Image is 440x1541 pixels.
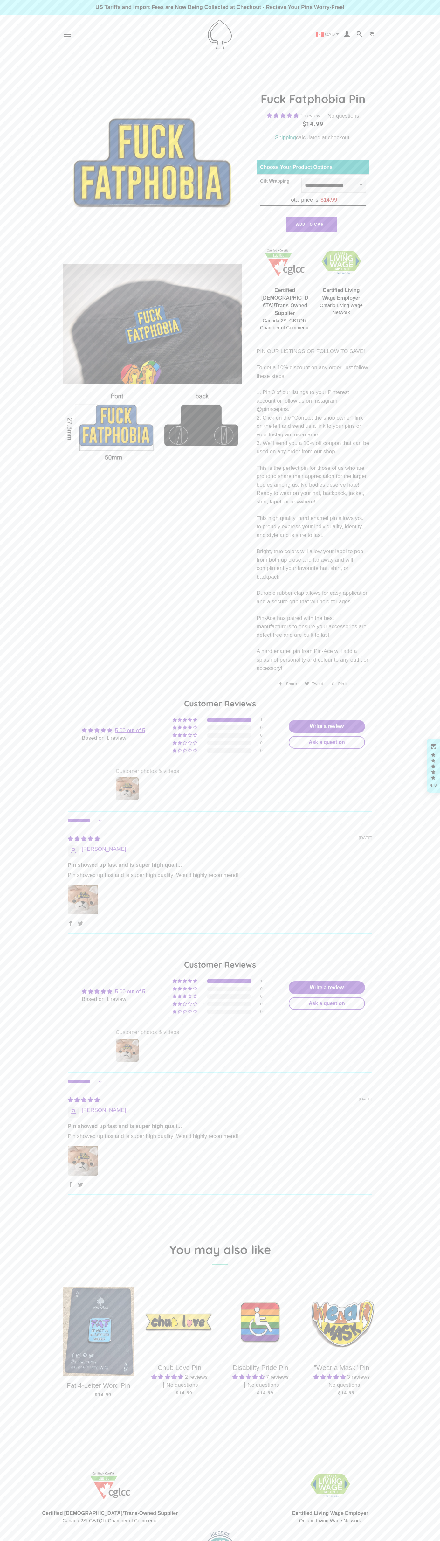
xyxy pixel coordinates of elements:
[82,727,145,734] div: Average rating is 5.00 stars
[338,679,351,689] span: Pin it
[359,1096,372,1102] span: [DATE]
[289,736,365,749] a: Ask a question
[66,1382,130,1389] span: Fat 4-Letter Word Pin
[115,727,145,733] a: 5.00 out of 5
[225,1287,296,1358] a: Disabled Pride Disability Handicapped International Symbol of Access Enamel Pin Badge LGBTQ Gay G...
[359,835,372,841] span: [DATE]
[260,317,310,331] span: Canada 2SLGBTQI+ Chamber of Commerce
[324,197,337,203] span: 14.99
[208,20,232,49] img: Pin-Ace
[347,1374,370,1380] span: 3 reviews
[42,1517,178,1524] span: Canada 2SLGBTQI+ Chamber of Commerce
[427,739,440,793] div: Click to open Judge.me floating reviews tab
[316,287,366,302] span: Certified Living Wage Employer
[151,1374,185,1380] span: 5.00 stars
[168,1390,173,1396] span: —
[286,679,300,689] span: Share
[82,846,126,852] span: [PERSON_NAME]
[306,1287,377,1358] img: Wear a Mask Enamel Pin Badge Gift Pandemic COVID 19 Social Distance For Him/Her - Pin Ace
[114,1038,140,1063] img: User picture
[116,1029,317,1036] div: Customer photos & videos
[262,196,364,205] div: Total price is$14.99
[257,547,369,581] p: Bright, true colors will allow your lapel to pop from both up close and far away and will complim...
[267,113,300,119] span: 5.00 stars
[63,1376,134,1403] a: Fat 4-Letter Word Pin — $14.99
[313,1374,347,1380] span: 5.00 stars
[289,997,365,1010] a: Ask a question
[289,720,365,733] a: Write a review
[68,1097,100,1103] span: 5 star review
[225,1358,296,1401] a: Disability Pride Pin 4.57 stars 7 reviews No questions — $14.99
[289,981,365,994] a: Write a review
[249,1390,254,1396] span: —
[316,302,366,316] span: Ontario Living Wage Network
[68,1133,372,1140] p: Pin showed up fast and is super high quality! Would highly recommend!
[257,514,369,540] p: This high quality, hard enamel pin allows you to proudly express your individuality, identity, an...
[257,91,369,107] h1: Fuck Fatphobia Pin
[260,178,301,193] div: Gift Wrapping
[275,135,296,141] a: Shipping
[260,718,268,722] div: 1
[68,814,104,827] select: Sort dropdown
[82,996,145,1003] div: Based on 1 review
[321,251,361,274] img: 1706832627.png
[115,989,145,995] a: 5.00 out of 5
[176,1390,192,1395] span: $14.99
[306,1358,377,1401] a: "Wear a Mask" Pin 5.00 stars 3 reviews No questions — $14.99
[266,1374,289,1380] span: 7 reviews
[292,1510,368,1517] span: Certified Living Wage Employer
[68,871,372,879] p: Pin showed up fast and is super high quality! Would highly recommend!
[63,1241,377,1258] h2: You may also like
[310,1474,350,1497] img: 1706832627.png
[82,988,145,996] div: Average rating is 5.00 stars
[68,698,372,709] h2: Customer Reviews
[292,1517,368,1524] span: Ontario Living Wage Network
[75,919,86,928] span: Twitter
[265,249,305,276] img: 1705457225.png
[90,1472,130,1499] img: 1705457225.png
[233,1364,288,1371] span: Disability Pride Pin
[296,222,327,226] span: Add to Cart
[173,718,198,722] div: 100% (1) reviews with 5 star rating
[185,1374,208,1380] span: 2 reviews
[257,589,369,606] p: Durable rubber clap allows for easy application and a secure grip that will hold for ages.
[65,919,75,928] span: Facebook
[314,1364,369,1371] span: "Wear a Mask" Pin
[68,959,372,970] h2: Customer Reviews
[257,347,369,356] p: PIN OUR LISTINGS OR FOLLOW TO SAVE!
[320,197,337,203] span: $
[325,32,335,37] span: CAD
[63,1287,134,1376] img: Fat 4-Letter Word Pin - Pin-Ace
[301,178,366,193] select: Gift Wrapping
[116,767,317,775] div: Customer photos & videos
[75,1180,86,1189] span: Twitter
[63,264,242,384] img: Fuck Fatphobia Enamel Pin Badge Chub Bear Chaser Body Diversity Gift For Him/Her - Pin Ace
[68,1075,104,1088] select: Sort dropdown
[68,885,98,914] img: User picture
[144,1358,215,1401] a: Chub Love Pin 5.00 stars 2 reviews No questions — $14.99
[82,734,145,742] div: Based on 1 review
[68,884,98,915] a: Link to user picture 1
[232,1374,266,1380] span: 4.57 stars
[327,112,359,120] span: No questions
[338,1390,354,1395] span: $14.99
[68,836,100,842] span: 5 star review
[330,1390,335,1396] span: —
[144,1287,215,1358] img: Chub Love Enamel Pin Badge Pride Chaser Size Body Diversity Gift For Him/Her - Pin Ace
[257,465,367,505] span: This is the perfect pin for those of us who are proud to share their appreciation for the larger ...
[42,1510,178,1517] span: Certified [DEMOGRAPHIC_DATA]/Trans-Owned Supplier
[303,121,324,127] span: $14.99
[312,679,326,689] span: Tweet
[68,1122,372,1130] b: Pin showed up fast and is super high quali...
[63,388,242,462] img: Fuck Fatphobia Enamel Pin Badge Chub Bear Chaser Body Diversity Gift For Him/Her - Pin Ace
[65,1180,75,1189] span: Facebook
[247,1381,279,1389] span: No questions
[173,979,198,983] div: 100% (1) reviews with 5 star rating
[260,979,268,983] div: 1
[166,1381,198,1389] span: No questions
[68,861,372,869] b: Pin showed up fast and is super high quali...
[430,783,437,787] div: 4.8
